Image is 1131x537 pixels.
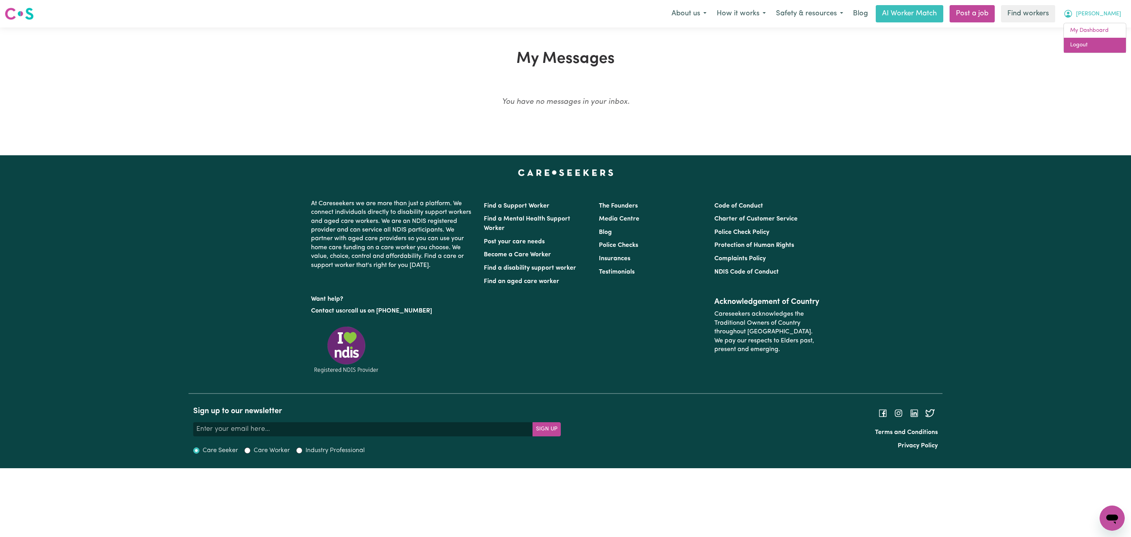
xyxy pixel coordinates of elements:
[666,6,712,22] button: About us
[714,216,798,222] a: Charter of Customer Service
[1064,38,1126,53] a: Logout
[714,269,779,275] a: NDIS Code of Conduct
[848,5,873,22] a: Blog
[599,216,639,222] a: Media Centre
[875,429,938,436] a: Terms and Conditions
[306,446,365,455] label: Industry Professional
[925,410,935,416] a: Follow Careseekers on Twitter
[311,308,342,314] a: Contact us
[599,242,638,248] a: Police Checks
[1001,5,1055,22] a: Find workers
[311,292,474,303] p: Want help?
[714,256,766,262] a: Complaints Policy
[311,196,474,273] p: At Careseekers we are more than just a platform. We connect individuals directly to disability su...
[193,50,938,68] h1: My Messages
[1076,10,1121,18] span: [PERSON_NAME]
[193,406,561,416] h2: Sign up to our newsletter
[484,265,576,271] a: Find a disability support worker
[599,256,630,262] a: Insurances
[599,229,612,235] a: Blog
[878,410,888,416] a: Follow Careseekers on Facebook
[714,307,820,357] p: Careseekers acknowledges the Traditional Owners of Country throughout [GEOGRAPHIC_DATA]. We pay o...
[1058,6,1126,22] button: My Account
[348,308,432,314] a: call us on [PHONE_NUMBER]
[311,325,382,374] img: Registered NDIS provider
[5,5,34,23] a: Careseekers logo
[502,98,630,106] em: You have no messages in your inbox.
[1064,23,1126,38] a: My Dashboard
[484,203,549,209] a: Find a Support Worker
[771,6,848,22] button: Safety & resources
[311,303,474,318] p: or
[950,5,995,22] a: Post a job
[203,446,238,455] label: Care Seeker
[714,242,794,248] a: Protection of Human Rights
[712,6,771,22] button: How it works
[193,422,533,436] input: Enter your email here...
[910,410,919,416] a: Follow Careseekers on LinkedIn
[714,203,763,209] a: Code of Conduct
[533,422,561,436] button: Subscribe
[484,216,570,232] a: Find a Mental Health Support Worker
[1100,506,1125,531] iframe: Button to launch messaging window, conversation in progress
[714,297,820,307] h2: Acknowledgement of Country
[599,203,638,209] a: The Founders
[484,239,545,245] a: Post your care needs
[518,169,613,176] a: Careseekers home page
[876,5,943,22] a: AI Worker Match
[898,443,938,449] a: Privacy Policy
[484,252,551,258] a: Become a Care Worker
[254,446,290,455] label: Care Worker
[714,229,769,235] a: Police Check Policy
[1063,23,1126,53] div: My Account
[5,7,34,21] img: Careseekers logo
[894,410,903,416] a: Follow Careseekers on Instagram
[484,278,559,285] a: Find an aged care worker
[599,269,635,275] a: Testimonials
